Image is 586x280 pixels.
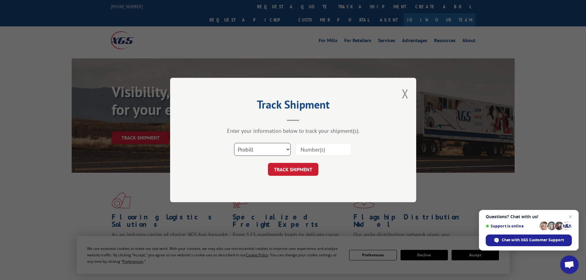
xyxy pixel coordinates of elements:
[486,235,572,246] div: Chat with XGS Customer Support
[201,127,385,134] div: Enter your information below to track your shipment(s).
[560,255,579,274] div: Open chat
[567,213,574,220] span: Close chat
[402,85,409,102] button: Close modal
[486,224,537,228] span: Support is online
[295,143,352,156] input: Number(s)
[486,214,572,219] span: Questions? Chat with us!
[201,100,385,112] h2: Track Shipment
[268,163,318,176] button: TRACK SHIPMENT
[502,237,564,243] span: Chat with XGS Customer Support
